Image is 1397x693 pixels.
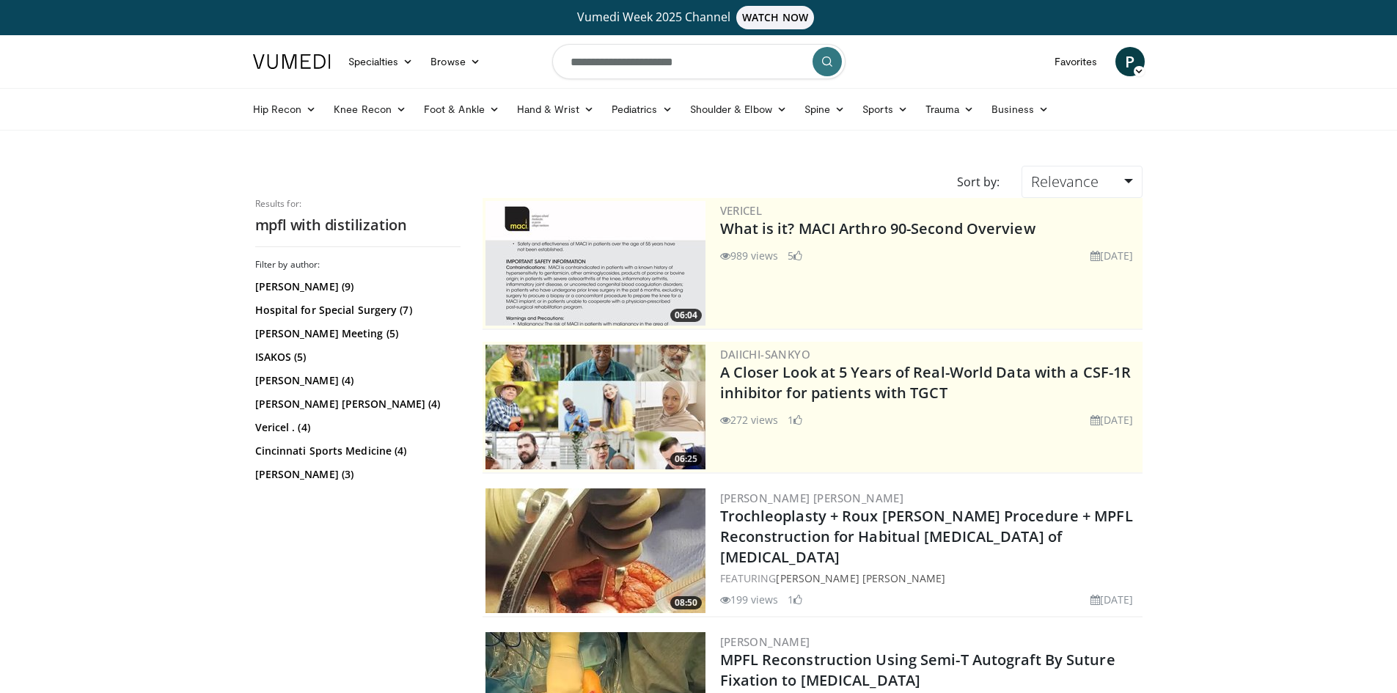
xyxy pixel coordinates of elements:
a: Trauma [917,95,983,124]
a: Favorites [1046,47,1107,76]
input: Search topics, interventions [552,44,846,79]
a: [PERSON_NAME] (4) [255,373,457,388]
img: aa6cc8ed-3dbf-4b6a-8d82-4a06f68b6688.300x170_q85_crop-smart_upscale.jpg [485,201,705,326]
img: VuMedi Logo [253,54,331,69]
img: 16f19f6c-2f18-4d4f-b970-79e3a76f40c0.300x170_q85_crop-smart_upscale.jpg [485,488,705,613]
a: Daiichi-Sankyo [720,347,811,362]
li: 1 [788,412,802,428]
a: ISAKOS (5) [255,350,457,364]
a: [PERSON_NAME] [PERSON_NAME] (4) [255,397,457,411]
div: Sort by: [946,166,1011,198]
img: 93c22cae-14d1-47f0-9e4a-a244e824b022.png.300x170_q85_crop-smart_upscale.jpg [485,345,705,469]
div: FEATURING [720,571,1140,586]
a: Specialties [340,47,422,76]
h3: Filter by author: [255,259,461,271]
li: 1 [788,592,802,607]
a: Spine [796,95,854,124]
a: Pediatrics [603,95,681,124]
a: 06:04 [485,201,705,326]
span: 08:50 [670,596,702,609]
a: 06:25 [485,345,705,469]
a: A Closer Look at 5 Years of Real-World Data with a CSF-1R inhibitor for patients with TGCT [720,362,1132,403]
a: 08:50 [485,488,705,613]
a: What is it? MACI Arthro 90-Second Overview [720,219,1035,238]
li: [DATE] [1090,592,1134,607]
span: Relevance [1031,172,1099,191]
a: [PERSON_NAME] [PERSON_NAME] [720,491,904,505]
a: Hip Recon [244,95,326,124]
li: [DATE] [1090,412,1134,428]
a: Business [983,95,1057,124]
span: 06:25 [670,452,702,466]
a: MPFL Reconstruction Using Semi-T Autograft By Suture Fixation to [MEDICAL_DATA] [720,650,1115,690]
li: 199 views [720,592,779,607]
a: Vumedi Week 2025 ChannelWATCH NOW [255,6,1143,29]
a: Trochleoplasty + Roux [PERSON_NAME] Procedure + MPFL Reconstruction for Habitual [MEDICAL_DATA] o... [720,506,1133,567]
a: Hospital for Special Surgery (7) [255,303,457,318]
a: [PERSON_NAME] (3) [255,467,457,482]
li: 989 views [720,248,779,263]
span: 06:04 [670,309,702,322]
a: P [1115,47,1145,76]
li: 272 views [720,412,779,428]
a: [PERSON_NAME] Meeting (5) [255,326,457,341]
a: Relevance [1022,166,1142,198]
a: Vericel . (4) [255,420,457,435]
a: Foot & Ankle [415,95,508,124]
a: Hand & Wrist [508,95,603,124]
a: Cincinnati Sports Medicine (4) [255,444,457,458]
a: Browse [422,47,489,76]
a: Shoulder & Elbow [681,95,796,124]
h2: mpfl with distilization [255,216,461,235]
a: Vericel [720,203,763,218]
p: Results for: [255,198,461,210]
a: [PERSON_NAME] [720,634,810,649]
li: 5 [788,248,802,263]
a: Sports [854,95,917,124]
a: [PERSON_NAME] [PERSON_NAME] [776,571,945,585]
a: Knee Recon [325,95,415,124]
a: [PERSON_NAME] (9) [255,279,457,294]
li: [DATE] [1090,248,1134,263]
span: WATCH NOW [736,6,814,29]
